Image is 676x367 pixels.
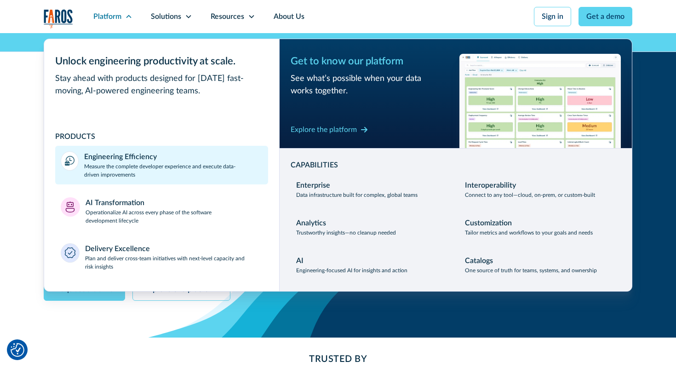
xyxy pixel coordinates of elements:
[55,238,268,276] a: Delivery ExcellencePlan and deliver cross-team initiatives with next-level capacity and risk insi...
[465,191,595,199] p: Connect to any tool—cloud, on-prem, or custom-built
[93,11,121,22] div: Platform
[55,131,268,142] div: PRODUCTS
[465,255,493,266] div: Catalogs
[85,254,263,271] p: Plan and deliver cross-team initiatives with next-level capacity and risk insights
[579,7,632,26] a: Get a demo
[459,250,621,280] a: CatalogsOne source of truth for teams, systems, and ownership
[296,266,407,275] p: Engineering-focused AI for insights and action
[117,352,559,366] h2: Trusted By
[291,174,452,205] a: EnterpriseData infrastructure built for complex, global teams
[86,208,263,225] p: Operationalize AI across every phase of the software development lifecycle
[296,218,326,229] div: Analytics
[291,212,452,242] a: AnalyticsTrustworthy insights—no cleanup needed
[296,180,330,191] div: Enterprise
[84,151,157,162] div: Engineering Efficiency
[84,162,263,179] p: Measure the complete developer experience and execute data-driven improvements
[459,54,621,148] img: Workflow productivity trends heatmap chart
[296,229,396,237] p: Trustworthy insights—no cleanup needed
[291,160,621,171] div: CAPABILITIES
[465,229,593,237] p: Tailor metrics and workflows to your goals and needs
[44,9,73,28] img: Logo of the analytics and reporting company Faros.
[151,11,181,22] div: Solutions
[211,11,244,22] div: Resources
[55,192,268,230] a: AI TransformationOperationalize AI across every phase of the software development lifecycle
[85,243,150,254] div: Delivery Excellence
[459,212,621,242] a: CustomizationTailor metrics and workflows to your goals and needs
[459,174,621,205] a: InteroperabilityConnect to any tool—cloud, on-prem, or custom-built
[11,343,24,357] img: Revisit consent button
[291,73,452,97] div: See what’s possible when your data works together.
[55,146,268,184] a: Engineering EfficiencyMeasure the complete developer experience and execute data-driven improvements
[296,191,418,199] p: Data infrastructure built for complex, global teams
[291,54,452,69] div: Get to know our platform
[291,250,452,280] a: AIEngineering-focused AI for insights and action
[55,54,268,69] div: Unlock engineering productivity at scale.
[44,33,632,292] nav: Platform
[296,255,304,266] div: AI
[291,122,368,137] a: Explore the platform
[86,197,144,208] div: AI Transformation
[11,343,24,357] button: Cookie Settings
[291,124,357,135] div: Explore the platform
[465,218,512,229] div: Customization
[44,9,73,28] a: home
[534,7,571,26] a: Sign in
[55,73,268,97] div: Stay ahead with products designed for [DATE] fast-moving, AI-powered engineering teams.
[465,266,597,275] p: One source of truth for teams, systems, and ownership
[465,180,516,191] div: Interoperability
